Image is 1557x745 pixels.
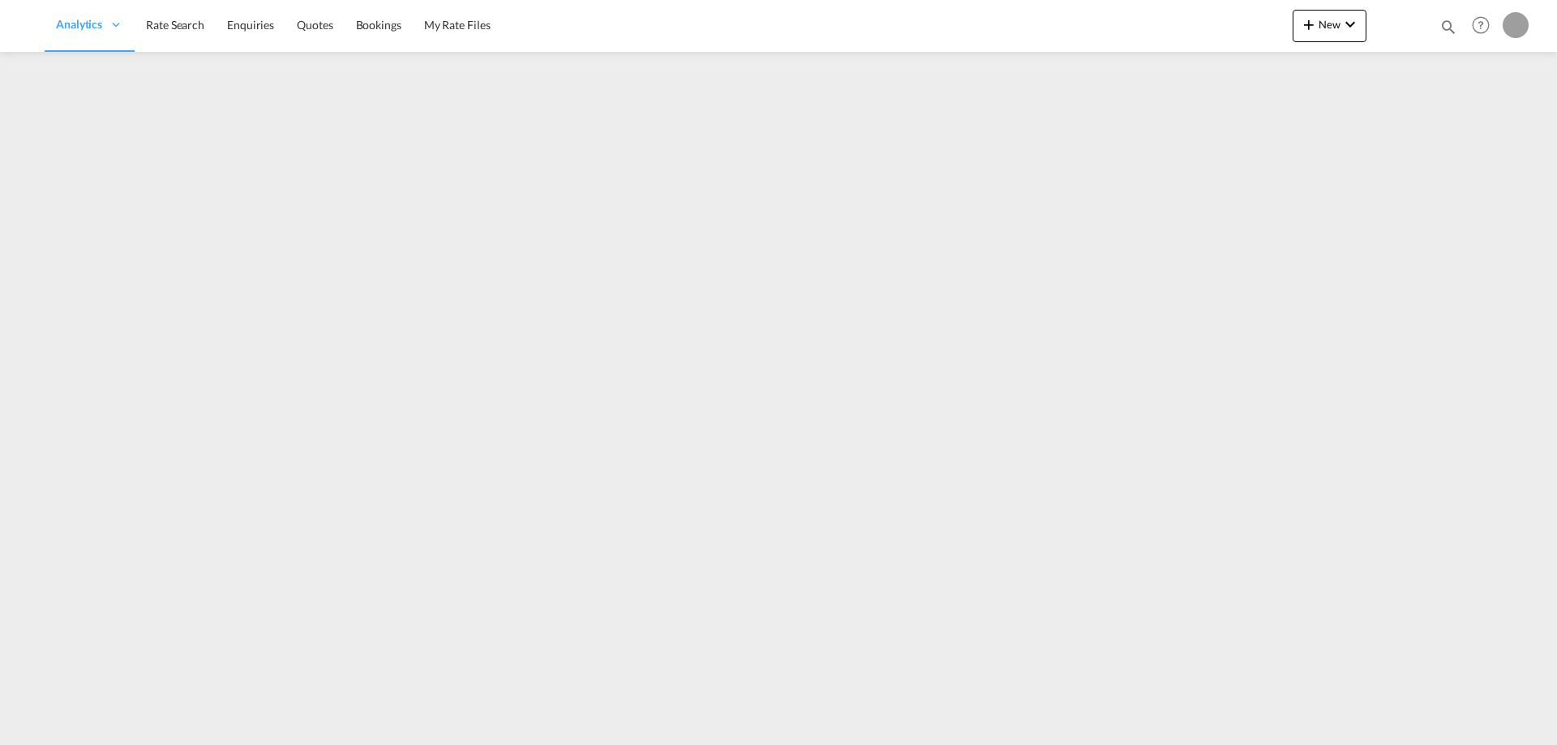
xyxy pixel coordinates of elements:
span: Help [1467,11,1495,39]
span: New [1299,18,1360,31]
span: Enquiries [227,18,274,32]
md-icon: icon-magnify [1439,18,1457,36]
button: icon-plus 400-fgNewicon-chevron-down [1293,10,1366,42]
span: Bookings [356,18,401,32]
span: Quotes [297,18,332,32]
md-icon: icon-chevron-down [1340,15,1360,34]
span: My Rate Files [424,18,491,32]
div: icon-magnify [1439,18,1457,42]
md-icon: icon-plus 400-fg [1299,15,1319,34]
div: Help [1467,11,1503,41]
span: Rate Search [146,18,204,32]
span: Analytics [56,16,102,32]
